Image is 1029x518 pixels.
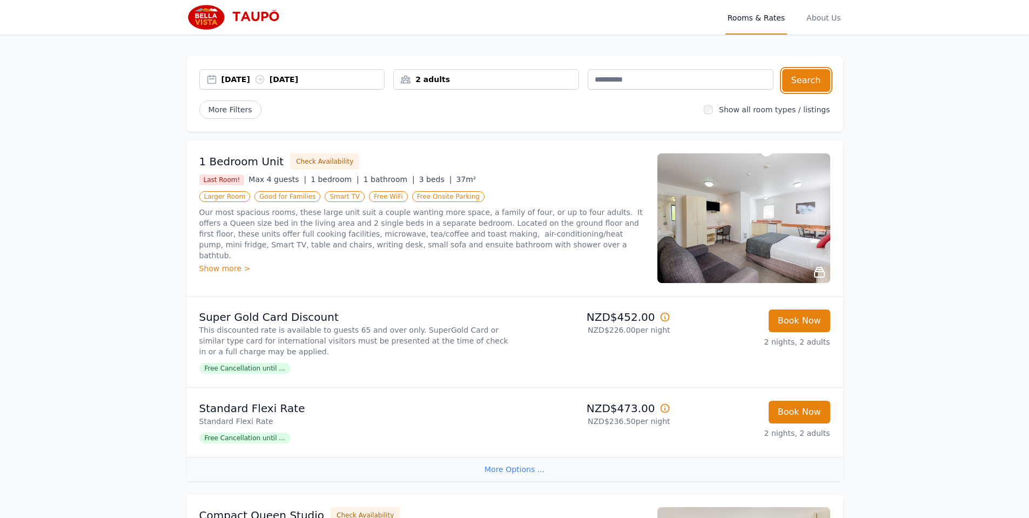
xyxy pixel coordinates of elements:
[199,174,245,185] span: Last Room!
[199,191,251,202] span: Larger Room
[199,416,510,427] p: Standard Flexi Rate
[419,175,452,184] span: 3 beds |
[199,433,291,443] span: Free Cancellation until ...
[679,428,830,439] p: 2 nights, 2 adults
[519,416,670,427] p: NZD$236.50 per night
[199,310,510,325] p: Super Gold Card Discount
[290,153,359,170] button: Check Availability
[456,175,476,184] span: 37m²
[719,105,830,114] label: Show all room types / listings
[186,457,843,481] div: More Options ...
[254,191,320,202] span: Good for Families
[199,263,644,274] div: Show more >
[221,74,385,85] div: [DATE] [DATE]
[199,363,291,374] span: Free Cancellation until ...
[248,175,306,184] span: Max 4 guests |
[369,191,408,202] span: Free WiFi
[186,4,290,30] img: Bella Vista Taupo
[311,175,359,184] span: 1 bedroom |
[364,175,415,184] span: 1 bathroom |
[519,401,670,416] p: NZD$473.00
[519,310,670,325] p: NZD$452.00
[769,401,830,423] button: Book Now
[769,310,830,332] button: Book Now
[199,154,284,169] h3: 1 Bedroom Unit
[199,100,261,119] span: More Filters
[199,401,510,416] p: Standard Flexi Rate
[325,191,365,202] span: Smart TV
[519,325,670,335] p: NZD$226.00 per night
[679,337,830,347] p: 2 nights, 2 adults
[782,69,830,92] button: Search
[199,207,644,261] p: Our most spacious rooms, these large unit suit a couple wanting more space, a family of four, or ...
[394,74,579,85] div: 2 adults
[412,191,485,202] span: Free Onsite Parking
[199,325,510,357] p: This discounted rate is available to guests 65 and over only. SuperGold Card or similar type card...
